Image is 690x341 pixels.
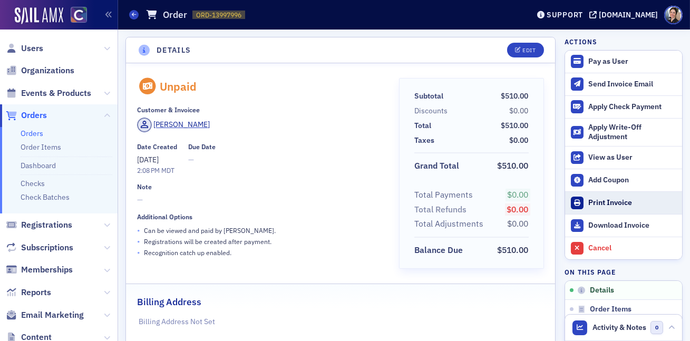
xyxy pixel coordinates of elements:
span: • [137,225,140,236]
div: Taxes [414,135,434,146]
button: Add Coupon [565,169,682,191]
span: 0 [650,321,664,334]
button: Cancel [565,237,682,259]
span: Total Adjustments [414,218,487,230]
span: Users [21,43,43,54]
div: Subtotal [414,91,443,102]
div: Pay as User [588,57,677,66]
span: Organizations [21,65,74,76]
span: Grand Total [414,160,463,172]
span: Taxes [414,135,438,146]
a: Memberships [6,264,73,276]
div: Total Adjustments [414,218,483,230]
span: $0.00 [510,135,529,145]
button: [DOMAIN_NAME] [589,11,662,18]
a: Reports [6,287,51,298]
span: Discounts [414,105,451,116]
div: [PERSON_NAME] [154,119,210,130]
span: Total [414,120,435,131]
span: Memberships [21,264,73,276]
span: Registrations [21,219,72,231]
span: $0.00 [507,204,529,215]
a: [PERSON_NAME] [137,118,210,132]
span: Subscriptions [21,242,73,254]
div: Add Coupon [588,176,677,185]
span: Total Refunds [414,203,470,216]
a: Checks [21,179,45,188]
h1: Order [163,8,187,21]
a: Users [6,43,43,54]
span: Reports [21,287,51,298]
span: $510.00 [501,91,529,101]
h4: On this page [565,267,683,277]
span: $510.00 [498,245,529,255]
span: Email Marketing [21,309,84,321]
span: Details [590,286,614,295]
a: Subscriptions [6,242,73,254]
span: $0.00 [508,218,529,229]
div: Due Date [188,143,216,151]
time: 2:08 PM [137,166,160,174]
span: Order Items [590,305,631,314]
div: Support [547,10,583,20]
div: Customer & Invoicee [137,106,200,114]
div: Total [414,120,431,131]
div: [DOMAIN_NAME] [599,10,658,20]
h2: Billing Address [137,295,201,309]
span: Events & Products [21,87,91,99]
a: Organizations [6,65,74,76]
span: — [188,154,216,165]
div: Cancel [588,243,677,253]
a: Registrations [6,219,72,231]
a: Print Invoice [565,191,682,214]
a: View Homepage [63,7,87,25]
p: Billing Address Not Set [139,316,542,327]
a: Orders [6,110,47,121]
span: Profile [664,6,683,24]
span: ORD-13997996 [196,11,241,20]
h4: Actions [565,37,597,46]
p: Can be viewed and paid by [PERSON_NAME] . [144,226,276,235]
button: Edit [507,43,543,57]
div: Apply Check Payment [588,102,677,112]
div: Additional Options [137,213,192,221]
span: $0.00 [510,106,529,115]
p: Registrations will be created after payment. [144,237,271,246]
div: Send Invoice Email [588,80,677,89]
div: Total Refunds [414,203,467,216]
span: MDT [160,166,174,174]
span: $510.00 [498,160,529,171]
h4: Details [157,45,191,56]
div: Date Created [137,143,177,151]
a: Download Invoice [565,214,682,237]
span: Balance Due [414,244,467,257]
span: — [137,194,384,206]
span: $0.00 [508,189,529,200]
a: Email Marketing [6,309,84,321]
img: SailAMX [15,7,63,24]
div: Apply Write-Off Adjustment [588,123,677,141]
a: Check Batches [21,192,70,202]
button: Apply Write-Off Adjustment [565,118,682,147]
span: $510.00 [501,121,529,130]
div: Balance Due [414,244,463,257]
a: Order Items [21,142,61,152]
button: Pay as User [565,51,682,73]
div: Print Invoice [588,198,677,208]
span: Subtotal [414,91,447,102]
span: [DATE] [137,155,159,164]
span: Activity & Notes [593,322,647,333]
span: • [137,236,140,247]
a: Orders [21,129,43,138]
div: View as User [588,153,677,162]
span: Orders [21,110,47,121]
button: View as User [565,146,682,169]
img: SailAMX [71,7,87,23]
button: Apply Check Payment [565,95,682,118]
div: Total Payments [414,189,473,201]
div: Download Invoice [588,221,677,230]
button: Send Invoice Email [565,73,682,95]
p: Recognition catch up enabled. [144,248,231,257]
a: Dashboard [21,161,56,170]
